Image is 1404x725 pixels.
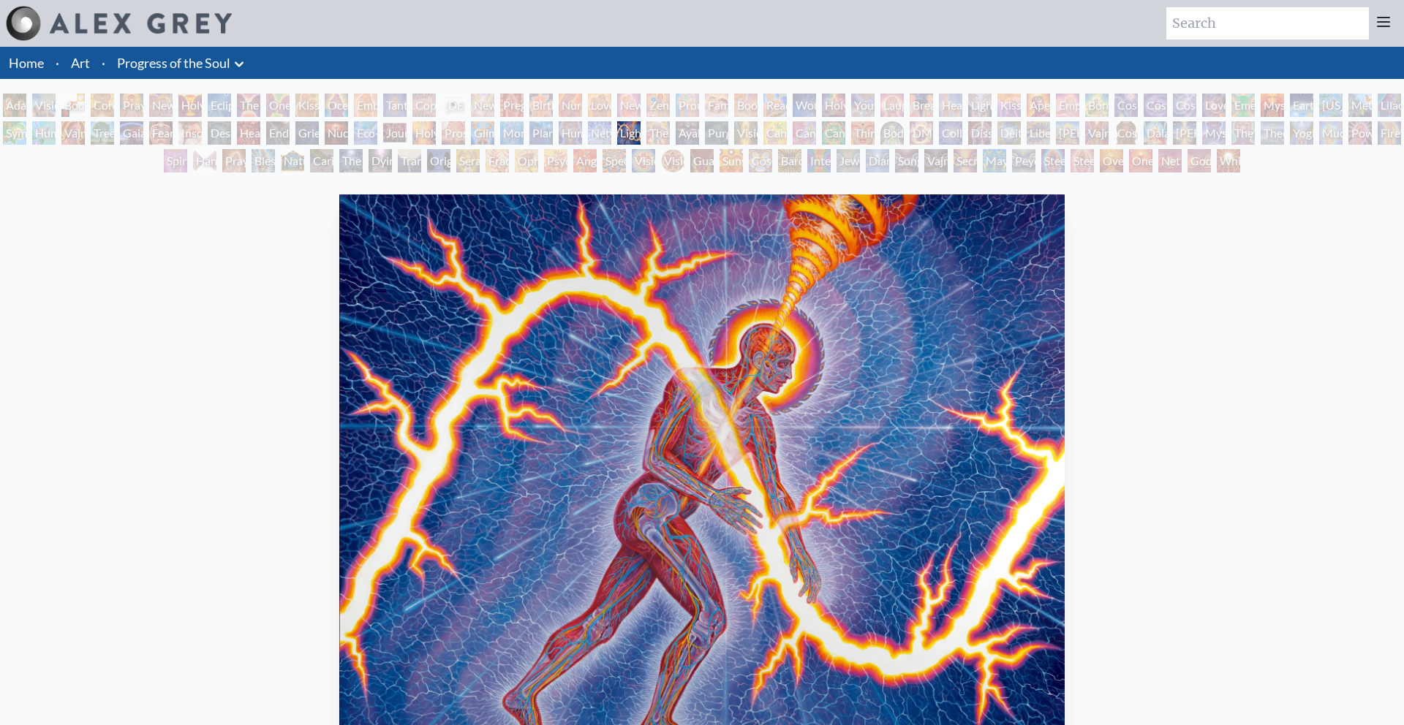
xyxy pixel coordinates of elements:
div: Young & Old [851,94,875,117]
div: Vision Tree [734,121,758,145]
div: Godself [1188,149,1211,172]
div: Psychomicrograph of a Fractal Paisley Cherub Feather Tip [544,149,567,172]
div: Journey of the Wounded Healer [383,121,407,145]
div: Visionary Origin of Language [32,94,56,117]
div: Cannabacchus [822,121,845,145]
a: Art [71,53,90,73]
div: Love is a Cosmic Force [1202,94,1226,117]
div: Headache [237,121,260,145]
div: Peyote Being [1012,149,1035,172]
div: Dalai Lama [1144,121,1167,145]
div: Bardo Being [778,149,801,172]
div: Tantra [383,94,407,117]
div: Grieving [295,121,319,145]
div: One [1129,149,1152,172]
div: The Soul Finds It's Way [339,149,363,172]
div: The Seer [1231,121,1255,145]
div: DMT - The Spirit Molecule [910,121,933,145]
div: Monochord [500,121,524,145]
div: Blessing Hand [252,149,275,172]
div: Body, Mind, Spirit [61,94,85,117]
div: Despair [208,121,231,145]
div: Embracing [354,94,377,117]
div: Interbeing [807,149,831,172]
div: Jewel Being [837,149,860,172]
div: Power to the Peaceful [1348,121,1372,145]
div: Body/Mind as a Vibratory Field of Energy [880,121,904,145]
div: Ophanic Eyelash [515,149,538,172]
div: Ocean of Love Bliss [325,94,348,117]
div: Humming Bird [32,121,56,145]
div: The Shulgins and their Alchemical Angels [646,121,670,145]
div: Planetary Prayers [529,121,553,145]
div: New Man New Woman [149,94,173,117]
div: Cosmic [DEMOGRAPHIC_DATA] [1114,121,1138,145]
div: Holy Family [822,94,845,117]
div: Net of Being [1158,149,1182,172]
div: Networks [588,121,611,145]
div: Nursing [559,94,582,117]
a: Progress of the Soul [117,53,230,73]
div: Tree & Person [91,121,114,145]
div: Deities & Demons Drinking from the Milky Pool [997,121,1021,145]
div: Fear [149,121,173,145]
div: Mystic Eye [1202,121,1226,145]
div: [PERSON_NAME] [1056,121,1079,145]
div: Family [705,94,728,117]
div: Endarkenment [266,121,290,145]
div: Laughing Man [880,94,904,117]
div: Wonder [793,94,816,117]
div: Metamorphosis [1348,94,1372,117]
div: Mysteriosa 2 [1261,94,1284,117]
div: Birth [529,94,553,117]
div: Liberation Through Seeing [1027,121,1050,145]
div: Fractal Eyes [486,149,509,172]
div: Song of Vajra Being [895,149,918,172]
div: Breathing [910,94,933,117]
div: [PERSON_NAME] [1173,121,1196,145]
div: Nuclear Crucifixion [325,121,348,145]
div: Cosmic Artist [1144,94,1167,117]
div: One Taste [266,94,290,117]
div: Guardian of Infinite Vision [690,149,714,172]
div: Earth Energies [1290,94,1313,117]
div: Vajra Horse [61,121,85,145]
div: Transfiguration [398,149,421,172]
div: Theologue [1261,121,1284,145]
div: New Family [617,94,641,117]
div: Human Geometry [559,121,582,145]
div: Vajra Being [924,149,948,172]
div: Vision [PERSON_NAME] [661,149,684,172]
div: Holy Fire [412,121,436,145]
div: Vision Crystal [632,149,655,172]
div: Aperture [1027,94,1050,117]
div: Oversoul [1100,149,1123,172]
div: Prostration [442,121,465,145]
div: Steeplehead 2 [1071,149,1094,172]
div: Purging [705,121,728,145]
div: Hands that See [193,149,216,172]
li: · [50,47,65,79]
div: Angel Skin [573,149,597,172]
div: Sunyata [720,149,743,172]
div: Reading [763,94,787,117]
div: Glimpsing the Empyrean [471,121,494,145]
div: Third Eye Tears of Joy [851,121,875,145]
div: Firewalking [1378,121,1401,145]
div: Kiss of the [MEDICAL_DATA] [997,94,1021,117]
div: Cosmic Lovers [1173,94,1196,117]
div: [DEMOGRAPHIC_DATA] Embryo [442,94,465,117]
div: Insomnia [178,121,202,145]
div: Seraphic Transport Docking on the Third Eye [456,149,480,172]
div: Copulating [412,94,436,117]
div: Newborn [471,94,494,117]
div: Cosmic Creativity [1114,94,1138,117]
div: Lilacs [1378,94,1401,117]
div: Lightworker [617,121,641,145]
div: Bond [1085,94,1109,117]
div: Dissectional Art for Tool's Lateralus CD [968,121,992,145]
div: White Light [1217,149,1240,172]
div: Symbiosis: Gall Wasp & Oak Tree [3,121,26,145]
div: Praying Hands [222,149,246,172]
div: Cannabis Sutra [793,121,816,145]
